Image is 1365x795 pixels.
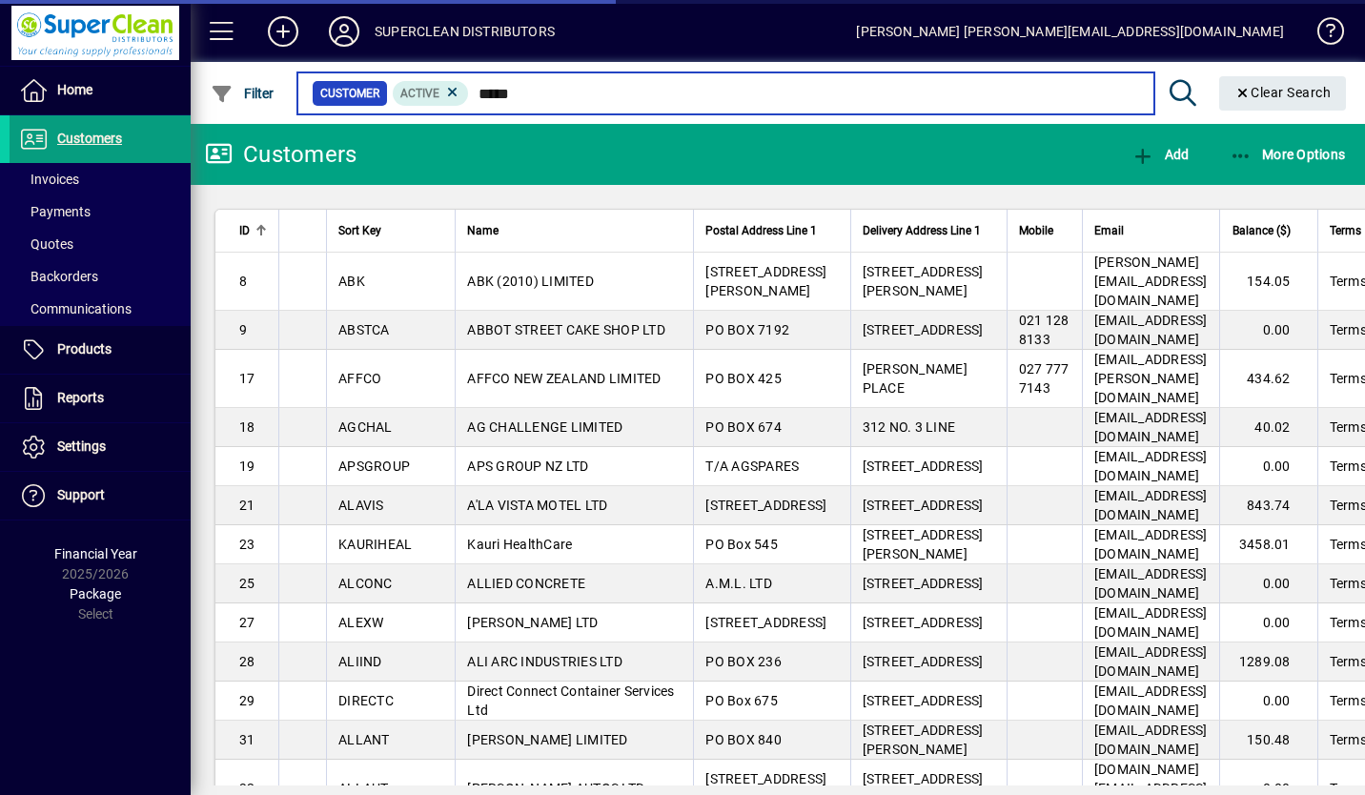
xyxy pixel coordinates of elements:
span: ALLANT [338,732,390,747]
span: Customers [57,131,122,146]
a: Communications [10,293,191,325]
span: [EMAIL_ADDRESS][DOMAIN_NAME] [1094,683,1208,718]
span: AGCHAL [338,419,393,435]
span: ABBOT STREET CAKE SHOP LTD [467,322,665,337]
span: [EMAIL_ADDRESS][PERSON_NAME][DOMAIN_NAME] [1094,352,1208,405]
td: 0.00 [1219,603,1317,642]
span: AFFCO [338,371,381,386]
span: KAURIHEAL [338,537,412,552]
span: Payments [19,204,91,219]
span: [STREET_ADDRESS] [863,498,984,513]
span: [STREET_ADDRESS] [705,498,826,513]
button: Clear [1219,76,1347,111]
span: [PERSON_NAME] LTD [467,615,598,630]
span: Financial Year [54,546,137,561]
span: [PERSON_NAME] PLACE [863,361,968,396]
span: [EMAIL_ADDRESS][DOMAIN_NAME] [1094,527,1208,561]
span: Active [400,87,439,100]
span: Delivery Address Line 1 [863,220,981,241]
span: Clear Search [1234,85,1332,100]
span: [PERSON_NAME] LIMITED [467,732,627,747]
span: Package [70,586,121,601]
span: Direct Connect Container Services Ltd [467,683,674,718]
button: More Options [1225,137,1351,172]
span: [STREET_ADDRESS] [705,615,826,630]
span: 31 [239,732,255,747]
span: ALEXW [338,615,383,630]
span: 9 [239,322,247,337]
span: Add [1131,147,1189,162]
span: [STREET_ADDRESS] [863,654,984,669]
span: Home [57,82,92,97]
div: SUPERCLEAN DISTRIBUTORS [375,16,555,47]
span: DIRECTC [338,693,394,708]
span: A.M.L. LTD [705,576,772,591]
button: Filter [206,76,279,111]
button: Add [253,14,314,49]
span: PO BOX 236 [705,654,782,669]
td: 434.62 [1219,350,1317,408]
span: [EMAIL_ADDRESS][DOMAIN_NAME] [1094,723,1208,757]
span: Customer [320,84,379,103]
mat-chip: Activation Status: Active [393,81,469,106]
td: 0.00 [1219,311,1317,350]
span: Terms [1330,220,1361,241]
a: Quotes [10,228,191,260]
span: ALCONC [338,576,393,591]
span: 027 777 7143 [1019,361,1070,396]
span: ABK (2010) LIMITED [467,274,594,289]
span: [EMAIL_ADDRESS][DOMAIN_NAME] [1094,605,1208,640]
span: [STREET_ADDRESS] [863,693,984,708]
span: ABSTCA [338,322,390,337]
span: Backorders [19,269,98,284]
span: ALI ARC INDUSTRIES LTD [467,654,622,669]
span: ALLIED CONCRETE [467,576,585,591]
span: Quotes [19,236,73,252]
td: 1289.08 [1219,642,1317,682]
span: [EMAIL_ADDRESS][DOMAIN_NAME] [1094,488,1208,522]
a: Reports [10,375,191,422]
div: Email [1094,220,1208,241]
span: [STREET_ADDRESS][PERSON_NAME] [863,723,984,757]
a: Support [10,472,191,520]
span: 23 [239,537,255,552]
span: 021 128 8133 [1019,313,1070,347]
span: [EMAIL_ADDRESS][DOMAIN_NAME] [1094,313,1208,347]
td: 0.00 [1219,564,1317,603]
span: Email [1094,220,1124,241]
span: Support [57,487,105,502]
a: Home [10,67,191,114]
span: Balance ($) [1233,220,1291,241]
span: Name [467,220,499,241]
span: [EMAIL_ADDRESS][DOMAIN_NAME] [1094,449,1208,483]
span: 312 NO. 3 LINE [863,419,956,435]
span: PO BOX 7192 [705,322,789,337]
td: 150.48 [1219,721,1317,760]
span: Invoices [19,172,79,187]
span: [STREET_ADDRESS] [863,576,984,591]
div: Mobile [1019,220,1070,241]
span: [STREET_ADDRESS][PERSON_NAME] [863,527,984,561]
span: PO BOX 674 [705,419,782,435]
span: PO Box 545 [705,537,778,552]
span: Postal Address Line 1 [705,220,817,241]
span: [PERSON_NAME][EMAIL_ADDRESS][DOMAIN_NAME] [1094,255,1208,308]
span: 8 [239,274,247,289]
span: ALIIND [338,654,382,669]
span: Products [57,341,112,357]
span: [STREET_ADDRESS][PERSON_NAME] [705,264,826,298]
span: [STREET_ADDRESS] [863,322,984,337]
td: 154.05 [1219,253,1317,311]
span: [STREET_ADDRESS] [863,615,984,630]
button: Profile [314,14,375,49]
span: APSGROUP [338,459,410,474]
span: 27 [239,615,255,630]
span: PO BOX 840 [705,732,782,747]
td: 843.74 [1219,486,1317,525]
span: 19 [239,459,255,474]
span: A'LA VISTA MOTEL LTD [467,498,607,513]
div: Balance ($) [1232,220,1308,241]
span: ALAVIS [338,498,384,513]
span: Communications [19,301,132,316]
span: More Options [1230,147,1346,162]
